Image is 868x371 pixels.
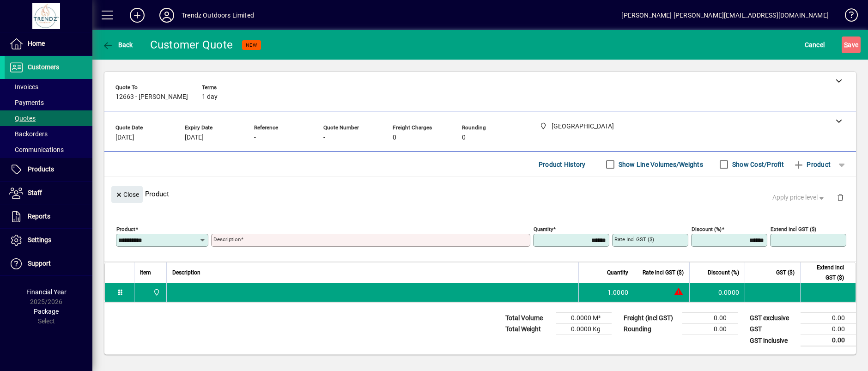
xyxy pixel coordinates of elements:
[150,37,233,52] div: Customer Quote
[28,40,45,47] span: Home
[5,110,92,126] a: Quotes
[28,236,51,243] span: Settings
[607,268,628,278] span: Quantity
[801,335,856,347] td: 0.00
[393,134,396,141] span: 0
[556,313,612,324] td: 0.0000 M³
[619,324,682,335] td: Rounding
[28,63,59,71] span: Customers
[462,134,466,141] span: 0
[745,313,801,324] td: GST exclusive
[771,226,816,232] mat-label: Extend incl GST ($)
[501,324,556,335] td: Total Weight
[806,262,844,283] span: Extend incl GST ($)
[111,186,143,203] button: Close
[682,324,738,335] td: 0.00
[5,205,92,228] a: Reports
[689,283,745,302] td: 0.0000
[745,335,801,347] td: GST inclusive
[617,160,703,169] label: Show Line Volumes/Weights
[28,213,50,220] span: Reports
[254,134,256,141] span: -
[5,229,92,252] a: Settings
[115,187,139,202] span: Close
[619,313,682,324] td: Freight (incl GST)
[9,115,36,122] span: Quotes
[5,32,92,55] a: Home
[5,142,92,158] a: Communications
[246,42,257,48] span: NEW
[829,186,851,208] button: Delete
[842,36,861,53] button: Save
[5,158,92,181] a: Products
[5,252,92,275] a: Support
[9,130,48,138] span: Backorders
[182,8,254,23] div: Trendz Outdoors Limited
[614,236,654,243] mat-label: Rate incl GST ($)
[501,313,556,324] td: Total Volume
[5,79,92,95] a: Invoices
[28,260,51,267] span: Support
[323,134,325,141] span: -
[5,126,92,142] a: Backorders
[102,41,133,49] span: Back
[185,134,204,141] span: [DATE]
[34,308,59,315] span: Package
[682,313,738,324] td: 0.00
[5,95,92,110] a: Payments
[115,93,188,101] span: 12663 - [PERSON_NAME]
[607,288,629,297] span: 1.0000
[100,36,135,53] button: Back
[745,324,801,335] td: GST
[5,182,92,205] a: Staff
[539,157,586,172] span: Product History
[9,83,38,91] span: Invoices
[26,288,67,296] span: Financial Year
[28,165,54,173] span: Products
[116,226,135,232] mat-label: Product
[115,134,134,141] span: [DATE]
[9,146,64,153] span: Communications
[838,2,856,32] a: Knowledge Base
[769,189,830,206] button: Apply price level
[535,156,589,173] button: Product History
[829,193,851,201] app-page-header-button: Delete
[643,268,684,278] span: Rate incl GST ($)
[534,226,553,232] mat-label: Quantity
[28,189,42,196] span: Staff
[776,268,795,278] span: GST ($)
[730,160,784,169] label: Show Cost/Profit
[805,37,825,52] span: Cancel
[9,99,44,106] span: Payments
[801,324,856,335] td: 0.00
[844,37,858,52] span: ave
[772,193,826,202] span: Apply price level
[172,268,200,278] span: Description
[151,287,161,298] span: New Plymouth
[202,93,218,101] span: 1 day
[692,226,722,232] mat-label: Discount (%)
[92,36,143,53] app-page-header-button: Back
[122,7,152,24] button: Add
[621,8,829,23] div: [PERSON_NAME] [PERSON_NAME][EMAIL_ADDRESS][DOMAIN_NAME]
[708,268,739,278] span: Discount (%)
[556,324,612,335] td: 0.0000 Kg
[801,313,856,324] td: 0.00
[109,190,145,198] app-page-header-button: Close
[140,268,151,278] span: Item
[104,177,856,211] div: Product
[152,7,182,24] button: Profile
[844,41,848,49] span: S
[213,236,241,243] mat-label: Description
[802,36,827,53] button: Cancel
